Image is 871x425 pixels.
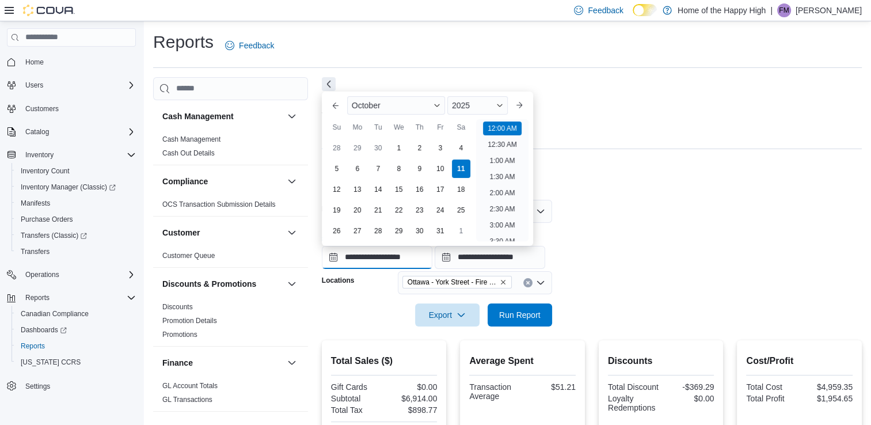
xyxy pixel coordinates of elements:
button: Operations [21,268,64,282]
a: Settings [21,380,55,393]
span: Purchase Orders [21,215,73,224]
div: $4,959.35 [802,382,853,392]
span: Reports [21,341,45,351]
div: day-5 [328,160,346,178]
div: Total Cost [746,382,797,392]
button: Reports [21,291,54,305]
li: 12:00 AM [483,122,522,135]
div: day-6 [348,160,367,178]
div: Button. Open the year selector. 2025 is currently selected. [447,96,508,115]
button: Next month [510,96,528,115]
div: day-24 [431,201,450,219]
a: GL Transactions [162,396,212,404]
p: Home of the Happy High [678,3,766,17]
h3: Cash Management [162,111,234,122]
a: Transfers (Classic) [16,229,92,242]
span: Customers [25,104,59,113]
ul: Time [476,119,528,241]
span: Canadian Compliance [21,309,89,318]
span: Reports [21,291,136,305]
a: Promotions [162,331,197,339]
span: Inventory Manager (Classic) [21,183,116,192]
div: day-7 [369,160,387,178]
span: Ottawa - York Street - Fire & Flower [408,276,497,288]
button: Users [2,77,140,93]
input: Press the down key to enter a popover containing a calendar. Press the escape key to close the po... [322,246,432,269]
button: [US_STATE] CCRS [12,354,140,370]
a: Inventory Count [16,164,74,178]
img: Cova [23,5,75,16]
div: Cash Management [153,132,308,165]
span: GL Account Totals [162,381,218,390]
div: Gift Cards [331,382,382,392]
li: 3:30 AM [485,234,519,248]
span: Transfers (Classic) [21,231,87,240]
a: Inventory Manager (Classic) [12,179,140,195]
a: Canadian Compliance [16,307,93,321]
a: GL Account Totals [162,382,218,390]
div: Total Discount [608,382,659,392]
input: Press the down key to open a popover containing a calendar. [435,246,545,269]
h3: Compliance [162,176,208,187]
h2: Discounts [608,354,714,368]
a: Customers [21,102,63,116]
button: Inventory Count [12,163,140,179]
a: Promotion Details [162,317,217,325]
span: October [352,101,381,110]
div: day-18 [452,180,470,199]
div: Customer [153,249,308,267]
span: Export [422,303,473,327]
li: 2:30 AM [485,202,519,216]
div: Discounts & Promotions [153,300,308,346]
button: Customers [2,100,140,117]
a: Dashboards [16,323,71,337]
span: Ottawa - York Street - Fire & Flower [402,276,512,289]
h2: Cost/Profit [746,354,853,368]
div: day-28 [328,139,346,157]
div: $898.77 [386,405,437,415]
button: Finance [162,357,283,369]
a: OCS Transaction Submission Details [162,200,276,208]
div: $0.00 [386,382,437,392]
span: Transfers (Classic) [16,229,136,242]
span: FM [779,3,789,17]
button: Customer [285,226,299,240]
div: day-9 [410,160,429,178]
span: Inventory Manager (Classic) [16,180,136,194]
button: Discounts & Promotions [162,278,283,290]
a: Manifests [16,196,55,210]
h1: Reports [153,31,214,54]
div: day-13 [348,180,367,199]
p: | [770,3,773,17]
button: Compliance [285,174,299,188]
div: day-12 [328,180,346,199]
a: [US_STATE] CCRS [16,355,85,369]
button: Finance [285,356,299,370]
a: Discounts [162,303,193,311]
h3: Customer [162,227,200,238]
p: [PERSON_NAME] [796,3,862,17]
span: Operations [21,268,136,282]
div: We [390,118,408,136]
button: Cash Management [285,109,299,123]
a: Purchase Orders [16,212,78,226]
button: Operations [2,267,140,283]
span: Purchase Orders [16,212,136,226]
div: day-16 [410,180,429,199]
span: Manifests [16,196,136,210]
div: Su [328,118,346,136]
div: Total Tax [331,405,382,415]
a: Inventory Manager (Classic) [16,180,120,194]
div: day-25 [452,201,470,219]
button: Clear input [523,278,533,287]
div: day-28 [369,222,387,240]
div: -$369.29 [663,382,714,392]
span: Run Report [499,309,541,321]
a: Dashboards [12,322,140,338]
button: Purchase Orders [12,211,140,227]
h3: Finance [162,357,193,369]
span: Transfers [21,247,50,256]
div: $6,914.00 [386,394,437,403]
a: Customer Queue [162,252,215,260]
